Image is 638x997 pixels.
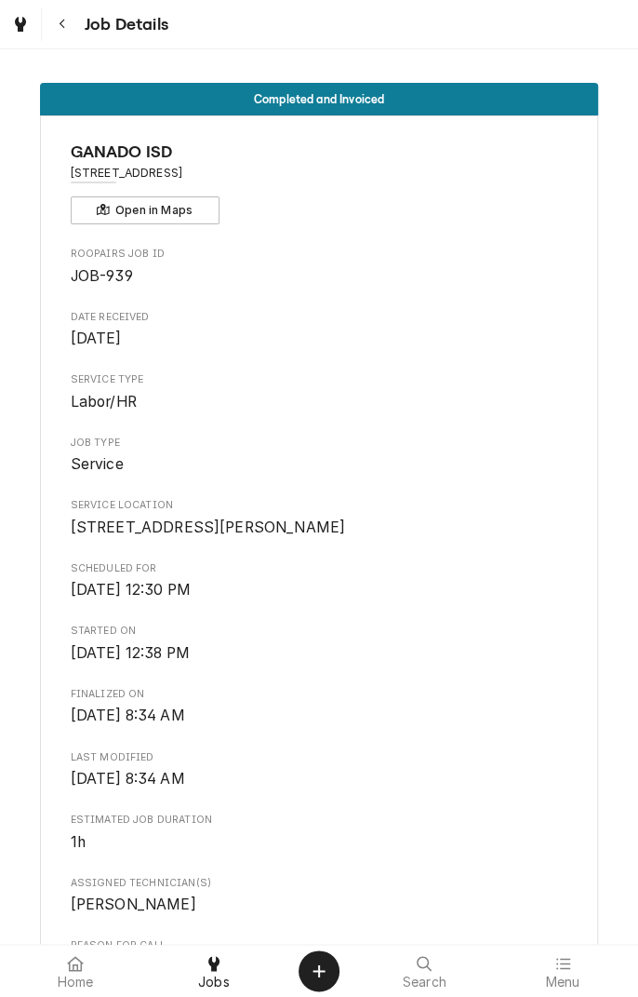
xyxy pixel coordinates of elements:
[71,705,568,727] span: Finalized On
[71,876,568,891] span: Assigned Technician(s)
[71,581,191,599] span: [DATE] 12:30 PM
[71,517,568,539] span: Service Location
[71,561,568,576] span: Scheduled For
[71,140,568,224] div: Client Information
[71,372,568,412] div: Service Type
[71,687,568,727] div: Finalized On
[71,498,568,538] div: Service Location
[71,247,568,287] div: Roopairs Job ID
[71,310,568,325] span: Date Received
[71,624,568,664] div: Started On
[71,267,133,285] span: JOB-939
[71,624,568,639] span: Started On
[79,12,168,37] span: Job Details
[71,831,568,854] span: Estimated Job Duration
[545,975,579,990] span: Menu
[71,938,568,953] span: Reason For Call
[71,896,196,913] span: [PERSON_NAME]
[146,949,283,993] a: Jobs
[71,642,568,665] span: Started On
[4,7,37,41] a: Go to Jobs
[71,498,568,513] span: Service Location
[495,949,631,993] a: Menu
[71,750,568,765] span: Last Modified
[71,579,568,601] span: Scheduled For
[71,391,568,413] span: Service Type
[71,813,568,853] div: Estimated Job Duration
[7,949,144,993] a: Home
[71,436,568,451] span: Job Type
[71,247,568,262] span: Roopairs Job ID
[71,455,124,473] span: Service
[71,876,568,916] div: Assigned Technician(s)
[71,813,568,828] span: Estimated Job Duration
[71,165,568,182] span: Address
[71,265,568,288] span: Roopairs Job ID
[71,393,137,411] span: Labor/HR
[71,196,219,224] button: Open in Maps
[71,561,568,601] div: Scheduled For
[71,644,190,662] span: [DATE] 12:38 PM
[71,750,568,790] div: Last Modified
[71,330,122,347] span: [DATE]
[71,519,346,536] span: [STREET_ADDRESS][PERSON_NAME]
[71,707,185,724] span: [DATE] 8:34 AM
[58,975,94,990] span: Home
[403,975,446,990] span: Search
[71,938,568,978] div: Reason For Call
[46,7,79,41] button: Navigate back
[299,950,339,991] button: Create Object
[71,687,568,702] span: Finalized On
[356,949,493,993] a: Search
[71,833,86,851] span: 1h
[71,894,568,916] span: Assigned Technician(s)
[71,372,568,387] span: Service Type
[71,310,568,350] div: Date Received
[71,140,568,165] span: Name
[71,768,568,790] span: Last Modified
[198,975,230,990] span: Jobs
[71,436,568,476] div: Job Type
[71,328,568,350] span: Date Received
[71,453,568,476] span: Job Type
[40,83,598,115] div: Status
[254,93,385,105] span: Completed and Invoiced
[71,770,185,788] span: [DATE] 8:34 AM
